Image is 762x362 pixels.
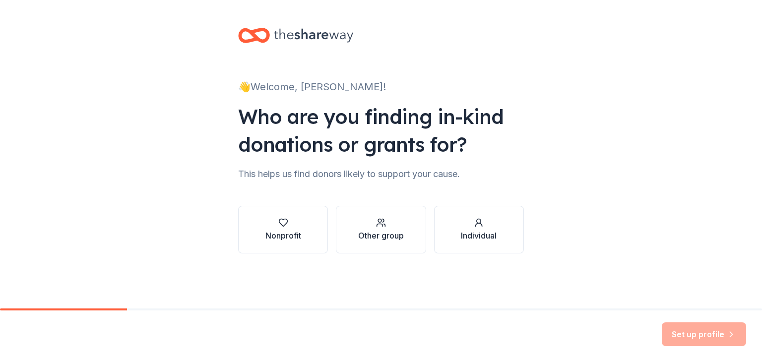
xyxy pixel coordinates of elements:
[238,79,524,95] div: 👋 Welcome, [PERSON_NAME]!
[358,230,404,241] div: Other group
[336,206,426,253] button: Other group
[238,166,524,182] div: This helps us find donors likely to support your cause.
[238,103,524,158] div: Who are you finding in-kind donations or grants for?
[238,206,328,253] button: Nonprofit
[434,206,524,253] button: Individual
[461,230,497,241] div: Individual
[265,230,301,241] div: Nonprofit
